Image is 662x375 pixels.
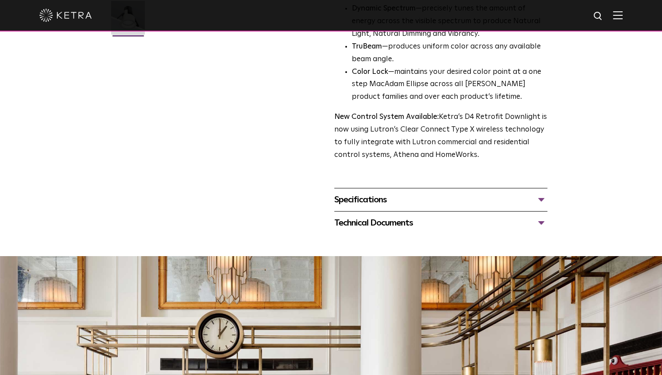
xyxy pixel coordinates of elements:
strong: Color Lock [352,68,388,76]
img: ketra-logo-2019-white [39,9,92,22]
div: Specifications [334,193,547,207]
strong: TruBeam [352,43,382,50]
img: search icon [593,11,604,22]
div: Technical Documents [334,216,547,230]
strong: New Control System Available: [334,113,439,121]
li: —maintains your desired color point at a one step MacAdam Ellipse across all [PERSON_NAME] produc... [352,66,547,104]
li: —produces uniform color across any available beam angle. [352,41,547,66]
p: Ketra’s D4 Retrofit Downlight is now using Lutron’s Clear Connect Type X wireless technology to f... [334,111,547,162]
img: Hamburger%20Nav.svg [613,11,623,19]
